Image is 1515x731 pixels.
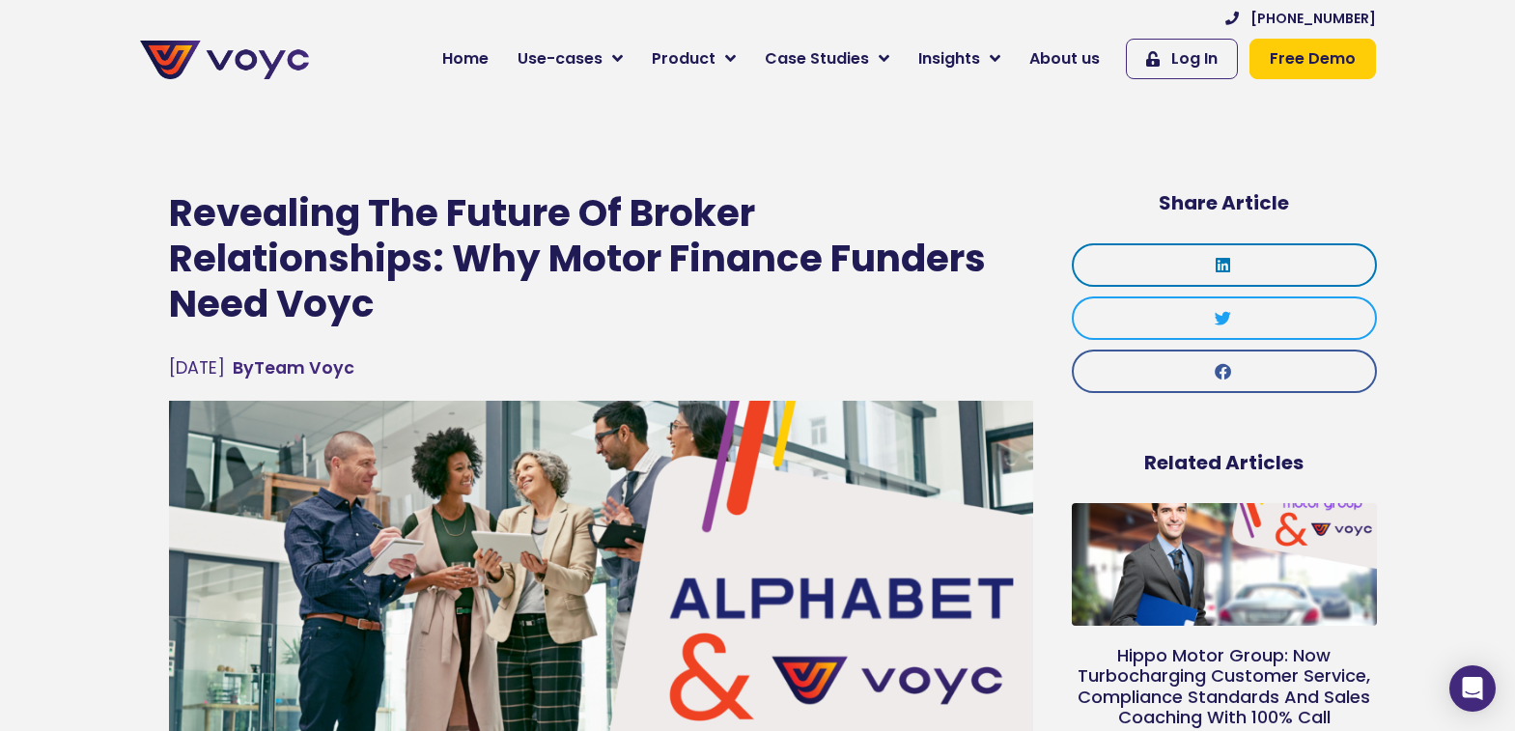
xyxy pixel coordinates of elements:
[1270,47,1356,70] span: Free Demo
[233,355,354,380] a: ByTeam Voyc
[233,356,254,380] span: By
[1225,9,1376,29] a: [PHONE_NUMBER]
[904,40,1015,78] a: Insights
[428,40,503,78] a: Home
[1250,9,1376,29] span: [PHONE_NUMBER]
[1072,243,1377,287] div: Share on linkedin
[1072,350,1377,393] div: Share on facebook
[1072,296,1377,340] div: Share on twitter
[1171,47,1218,70] span: Log In
[1449,665,1496,712] div: Open Intercom Messenger
[918,47,980,70] span: Insights
[637,40,750,78] a: Product
[140,41,309,79] img: voyc-full-logo
[518,47,603,70] span: Use-cases
[1072,191,1377,214] h5: Share Article
[1015,40,1114,78] a: About us
[169,191,1033,326] h1: Revealing The Future Of Broker Relationships: Why Motor Finance Funders Need Voyc
[442,47,489,70] span: Home
[1072,451,1377,474] h5: Related Articles
[503,40,637,78] a: Use-cases
[233,355,354,380] span: Team Voyc
[765,47,869,70] span: Case Studies
[1249,39,1376,79] a: Free Demo
[1029,47,1100,70] span: About us
[169,356,225,380] time: [DATE]
[750,40,904,78] a: Case Studies
[1126,39,1238,79] a: Log In
[652,47,715,70] span: Product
